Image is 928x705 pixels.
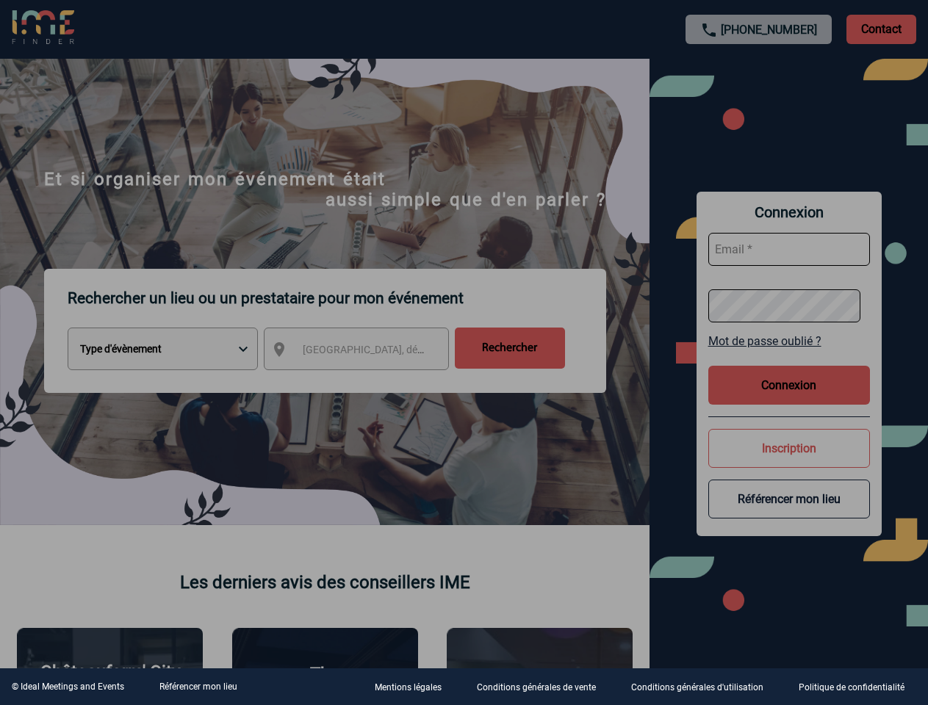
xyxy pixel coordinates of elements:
[619,680,787,694] a: Conditions générales d'utilisation
[477,683,596,693] p: Conditions générales de vente
[159,681,237,692] a: Référencer mon lieu
[12,681,124,692] div: © Ideal Meetings and Events
[465,680,619,694] a: Conditions générales de vente
[631,683,763,693] p: Conditions générales d'utilisation
[799,683,904,693] p: Politique de confidentialité
[787,680,928,694] a: Politique de confidentialité
[375,683,442,693] p: Mentions légales
[363,680,465,694] a: Mentions légales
